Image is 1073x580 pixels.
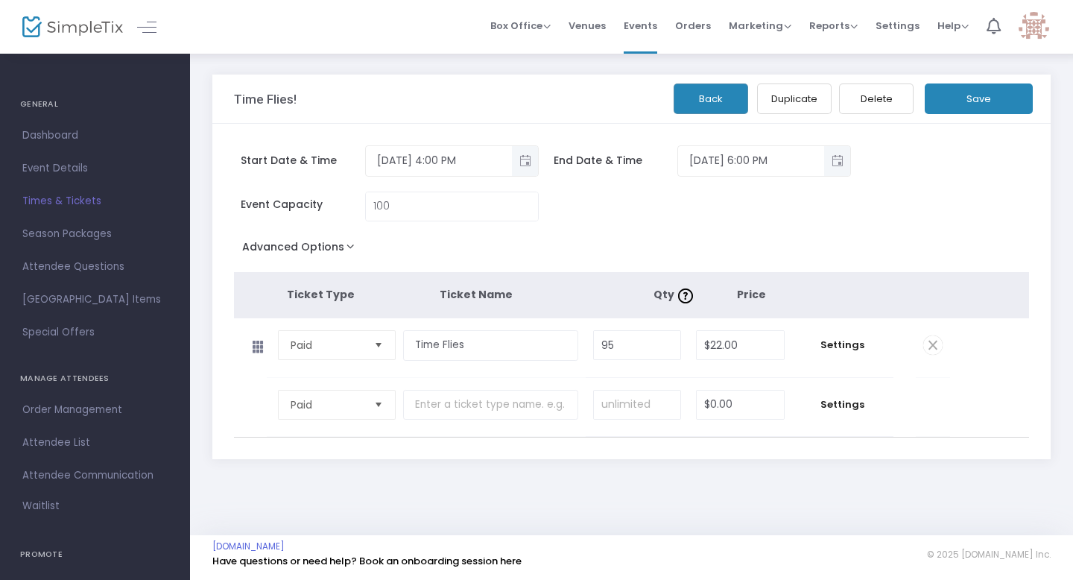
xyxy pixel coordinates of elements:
span: Ticket Type [287,287,355,302]
span: Price [737,287,766,302]
span: Season Packages [22,224,168,244]
a: Have questions or need help? Book an onboarding session here [212,554,522,568]
img: question-mark [678,289,693,303]
span: Attendee Questions [22,257,168,277]
button: Select [368,331,389,359]
span: Settings [800,338,886,353]
span: Waitlist [22,499,60,514]
button: Duplicate [757,83,832,114]
span: Venues [569,7,606,45]
span: Attendee List [22,433,168,453]
span: Times & Tickets [22,192,168,211]
span: © 2025 [DOMAIN_NAME] Inc. [927,549,1051,561]
h4: MANAGE ATTENDEES [20,364,170,394]
span: Event Capacity [241,197,365,212]
h4: GENERAL [20,89,170,119]
input: Select date & time [366,148,512,173]
span: Event Details [22,159,168,178]
span: Box Office [490,19,551,33]
input: Select date & time [678,148,824,173]
button: Select [368,391,389,419]
input: Enter a ticket type name. e.g. General Admission [403,390,578,420]
span: Events [624,7,657,45]
span: Orders [675,7,711,45]
span: Reports [809,19,858,33]
span: Special Offers [22,323,168,342]
input: Price [697,391,784,419]
input: Enter a ticket type name. e.g. General Admission [403,330,578,361]
button: Delete [839,83,914,114]
button: Save [925,83,1033,114]
button: Toggle popup [512,146,538,176]
span: Paid [291,338,362,353]
span: Paid [291,397,362,412]
span: Dashboard [22,126,168,145]
span: Settings [800,397,886,412]
button: Toggle popup [824,146,850,176]
span: Qty [653,287,697,302]
span: [GEOGRAPHIC_DATA] Items [22,290,168,309]
input: unlimited [594,391,680,419]
span: Marketing [729,19,791,33]
a: [DOMAIN_NAME] [212,540,285,552]
span: End Date & Time [554,153,678,168]
button: Back [674,83,748,114]
span: Ticket Name [440,287,513,302]
input: Price [697,331,784,359]
h3: Time Flies! [234,92,297,107]
span: Order Management [22,400,168,420]
span: Settings [876,7,920,45]
button: Advanced Options [234,236,369,263]
span: Help [937,19,969,33]
span: Start Date & Time [241,153,365,168]
span: Attendee Communication [22,466,168,485]
h4: PROMOTE [20,540,170,570]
